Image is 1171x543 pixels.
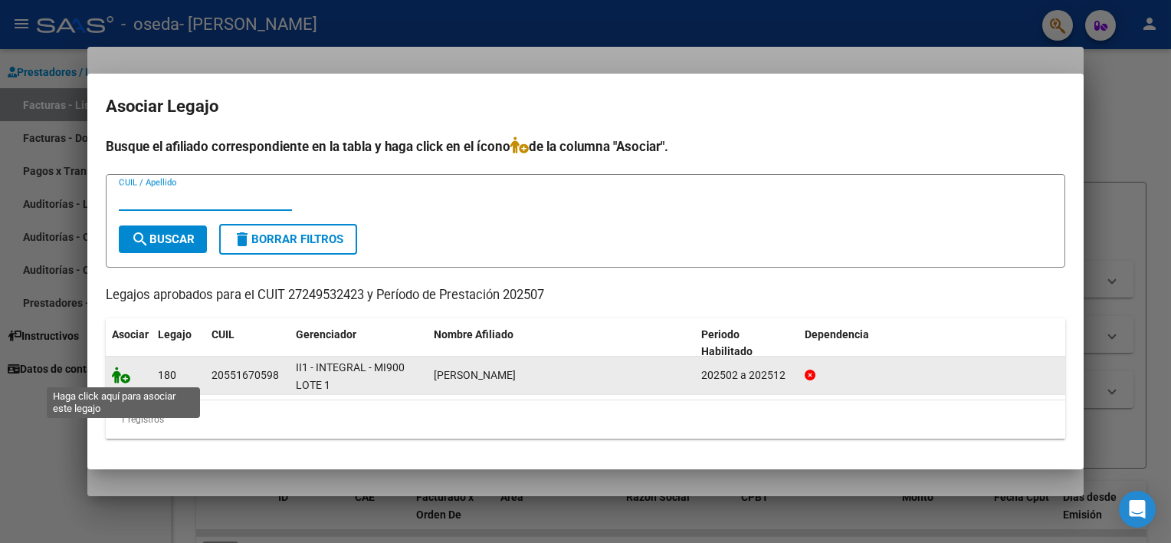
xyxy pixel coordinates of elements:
[106,92,1065,121] h2: Asociar Legajo
[219,224,357,255] button: Borrar Filtros
[805,328,869,341] span: Dependencia
[106,286,1065,305] p: Legajos aprobados para el CUIT 27249532423 y Período de Prestación 202507
[119,225,207,253] button: Buscar
[290,318,428,369] datatable-header-cell: Gerenciador
[1119,491,1156,528] div: Open Intercom Messenger
[152,318,205,369] datatable-header-cell: Legajo
[158,328,192,341] span: Legajo
[701,328,753,358] span: Periodo Habilitado
[212,328,235,341] span: CUIL
[296,328,356,341] span: Gerenciador
[112,328,149,341] span: Asociar
[428,318,695,369] datatable-header-cell: Nombre Afiliado
[799,318,1066,369] datatable-header-cell: Dependencia
[296,361,405,391] span: II1 - INTEGRAL - MI900 LOTE 1
[131,230,149,248] mat-icon: search
[158,369,176,381] span: 180
[233,232,343,246] span: Borrar Filtros
[106,137,1065,156] h4: Busque el afiliado correspondiente en la tabla y haga click en el ícono de la columna "Asociar".
[233,230,251,248] mat-icon: delete
[131,232,195,246] span: Buscar
[205,318,290,369] datatable-header-cell: CUIL
[106,400,1065,439] div: 1 registros
[212,367,279,384] div: 20551670598
[434,328,513,341] span: Nombre Afiliado
[695,318,799,369] datatable-header-cell: Periodo Habilitado
[701,367,792,384] div: 202502 a 202512
[434,369,516,381] span: FERNANDEZ CABRERA PEDRO
[106,318,152,369] datatable-header-cell: Asociar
